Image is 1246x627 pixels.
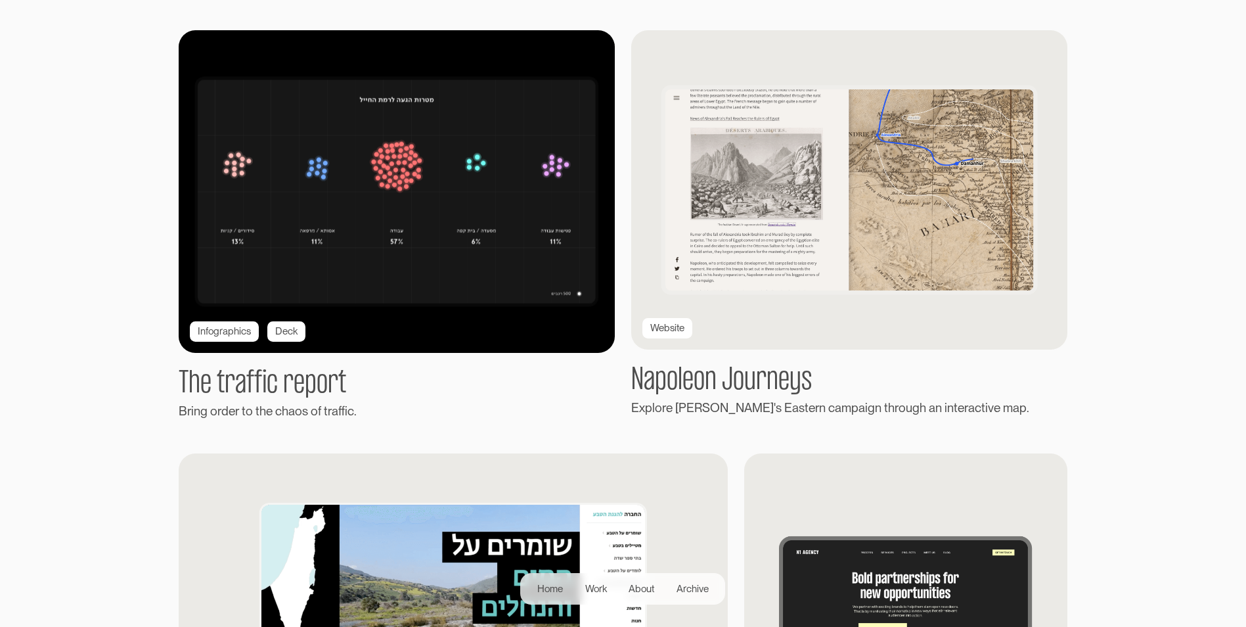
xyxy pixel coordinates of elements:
a: InfographicsDeckThe traffic reportBring order to the chaos of traffic. [179,30,614,420]
h1: Napoleon Journeys [631,366,1067,396]
a: About [617,579,665,599]
div: Website [650,321,684,336]
div: Infographics [198,324,251,339]
div: Home [537,582,563,597]
h1: The traffic report [179,369,614,400]
div: Explore [PERSON_NAME]'s Eastern campaign through an interactive map. [631,400,1067,417]
img: Napoleon map screenshot [631,30,1067,350]
a: Home [526,579,574,599]
div: Deck [275,324,298,339]
a: Work [574,579,618,599]
div: Archive [677,582,709,597]
a: Napoleon map screenshotWebsiteNapoleon JourneysExplore [PERSON_NAME]'s Eastern campaign through a... [631,30,1067,417]
div: About [629,582,654,597]
a: Archive [665,579,720,599]
div: Bring order to the chaos of traffic. [179,403,614,421]
div: Work [585,582,607,597]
